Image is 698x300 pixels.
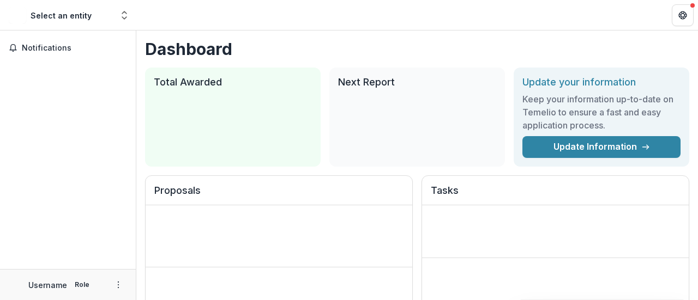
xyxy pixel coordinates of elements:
[112,278,125,291] button: More
[522,93,681,132] h3: Keep your information up-to-date on Temelio to ensure a fast and easy application process.
[22,44,127,53] span: Notifications
[154,76,312,88] h2: Total Awarded
[28,279,67,291] p: Username
[31,10,92,21] div: Select an entity
[117,4,132,26] button: Open entity switcher
[154,185,404,205] h2: Proposals
[522,136,681,158] a: Update Information
[145,39,689,59] h1: Dashboard
[672,4,694,26] button: Get Help
[522,76,681,88] h2: Update your information
[431,185,680,205] h2: Tasks
[4,39,131,57] button: Notifications
[71,280,93,290] p: Role
[338,76,496,88] h2: Next Report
